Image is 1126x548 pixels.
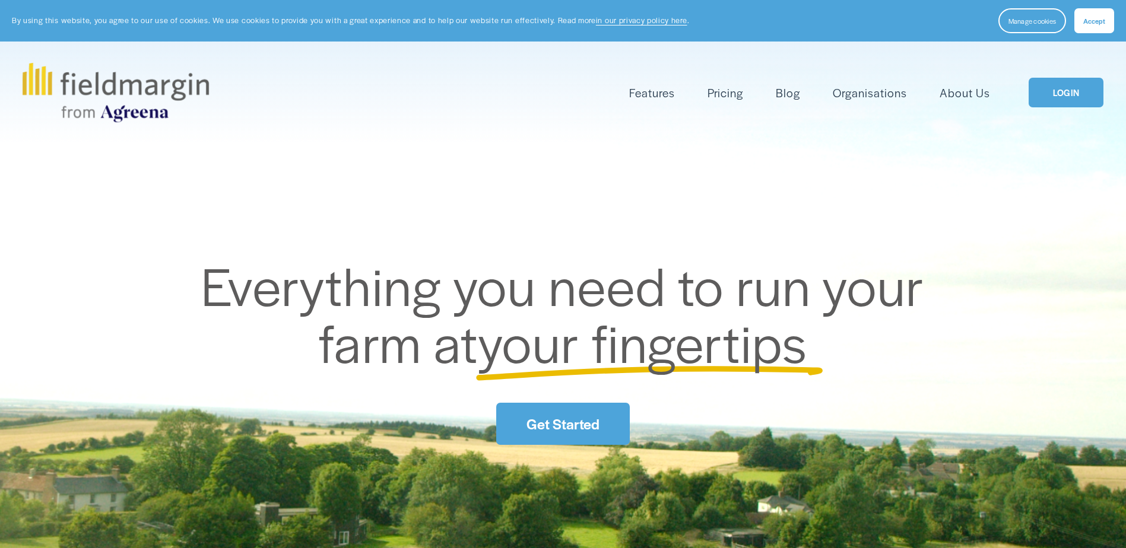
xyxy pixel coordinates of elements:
[1029,78,1103,108] a: LOGIN
[708,83,743,103] a: Pricing
[12,15,689,26] p: By using this website, you agree to our use of cookies. We use cookies to provide you with a grea...
[1074,8,1114,33] button: Accept
[776,83,800,103] a: Blog
[496,403,629,445] a: Get Started
[1008,16,1056,26] span: Manage cookies
[201,247,937,378] span: Everything you need to run your farm at
[940,83,990,103] a: About Us
[998,8,1066,33] button: Manage cookies
[478,304,807,378] span: your fingertips
[629,83,675,103] a: folder dropdown
[596,15,687,26] a: in our privacy policy here
[629,84,675,101] span: Features
[23,63,209,122] img: fieldmargin.com
[833,83,907,103] a: Organisations
[1083,16,1105,26] span: Accept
